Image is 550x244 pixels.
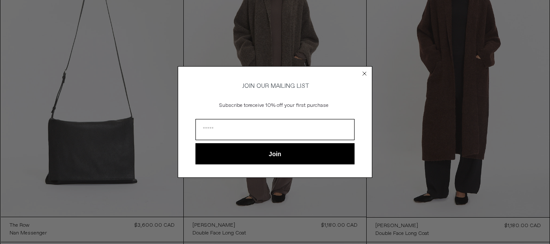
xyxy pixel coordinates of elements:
[360,69,369,78] button: Close dialog
[248,102,329,109] span: receive 10% off your first purchase
[195,143,355,164] button: Join
[241,82,309,90] span: JOIN OUR MAILING LIST
[195,119,355,140] input: Email
[219,102,248,109] span: Subscribe to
